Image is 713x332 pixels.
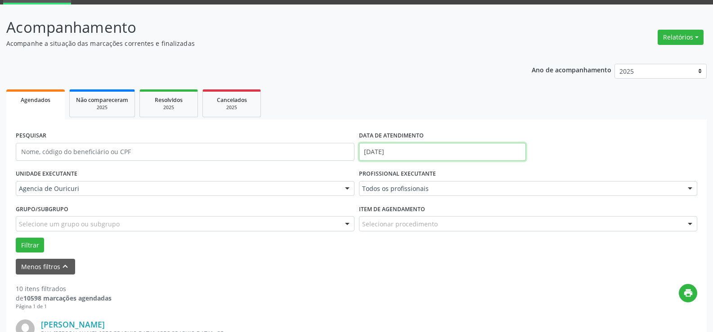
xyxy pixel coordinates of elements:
[679,284,697,302] button: print
[658,30,704,45] button: Relatórios
[359,202,425,216] label: Item de agendamento
[359,167,436,181] label: PROFISSIONAL EXECUTANTE
[16,303,112,310] div: Página 1 de 1
[16,129,46,143] label: PESQUISAR
[155,96,183,104] span: Resolvidos
[60,261,70,271] i: keyboard_arrow_up
[209,104,254,111] div: 2025
[217,96,247,104] span: Cancelados
[16,293,112,303] div: de
[362,219,438,229] span: Selecionar procedimento
[359,129,424,143] label: DATA DE ATENDIMENTO
[532,64,611,75] p: Ano de acompanhamento
[6,16,497,39] p: Acompanhamento
[76,96,128,104] span: Não compareceram
[16,238,44,253] button: Filtrar
[362,184,679,193] span: Todos os profissionais
[16,143,354,161] input: Nome, código do beneficiário ou CPF
[16,202,68,216] label: Grupo/Subgrupo
[76,104,128,111] div: 2025
[16,284,112,293] div: 10 itens filtrados
[16,259,75,274] button: Menos filtroskeyboard_arrow_up
[19,184,336,193] span: Agencia de Ouricuri
[359,143,526,161] input: Selecione um intervalo
[6,39,497,48] p: Acompanhe a situação das marcações correntes e finalizadas
[19,219,120,229] span: Selecione um grupo ou subgrupo
[146,104,191,111] div: 2025
[23,294,112,302] strong: 10598 marcações agendadas
[41,319,105,329] a: [PERSON_NAME]
[21,96,50,104] span: Agendados
[16,167,77,181] label: UNIDADE EXECUTANTE
[683,288,693,298] i: print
